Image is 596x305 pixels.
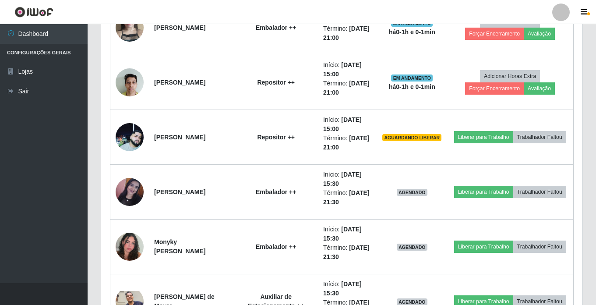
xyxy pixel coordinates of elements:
[323,188,372,207] li: Término:
[323,170,372,188] li: Início:
[513,131,566,143] button: Trabalhador Faltou
[465,28,524,40] button: Forçar Encerramento
[116,3,144,53] img: 1747227307483.jpeg
[397,189,427,196] span: AGENDADO
[389,83,435,90] strong: há 0-1 h e 0-1 min
[454,131,513,143] button: Liberar para Trabalho
[524,82,555,95] button: Avaliação
[323,171,362,187] time: [DATE] 15:30
[257,79,295,86] strong: Repositor ++
[256,24,296,31] strong: Embalador ++
[256,243,296,250] strong: Embalador ++
[116,123,144,151] img: 1744915076339.jpeg
[513,186,566,198] button: Trabalhador Faltou
[323,115,372,134] li: Início:
[256,188,296,195] strong: Embalador ++
[323,243,372,262] li: Término:
[257,134,295,141] strong: Repositor ++
[382,134,441,141] span: AGUARDANDO LIBERAR
[480,70,540,82] button: Adicionar Horas Extra
[397,244,427,251] span: AGENDADO
[323,116,362,132] time: [DATE] 15:00
[116,178,144,206] img: 1752499690681.jpeg
[116,222,144,272] img: 1732469609290.jpeg
[154,79,205,86] strong: [PERSON_NAME]
[14,7,53,18] img: CoreUI Logo
[154,134,205,141] strong: [PERSON_NAME]
[323,280,372,298] li: Início:
[323,134,372,152] li: Término:
[154,238,205,255] strong: Monyky [PERSON_NAME]
[323,61,362,78] time: [DATE] 15:00
[323,79,372,97] li: Término:
[513,241,566,253] button: Trabalhador Faltou
[116,64,144,101] img: 1708009688569.jpeg
[154,188,205,195] strong: [PERSON_NAME]
[465,82,524,95] button: Forçar Encerramento
[524,28,555,40] button: Avaliação
[389,28,435,35] strong: há 0-1 h e 0-1 min
[454,186,513,198] button: Liberar para Trabalho
[323,280,362,297] time: [DATE] 15:30
[323,226,362,242] time: [DATE] 15:30
[323,60,372,79] li: Início:
[454,241,513,253] button: Liberar para Trabalho
[323,225,372,243] li: Início:
[391,74,433,82] span: EM ANDAMENTO
[323,24,372,43] li: Término:
[154,24,205,31] strong: [PERSON_NAME]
